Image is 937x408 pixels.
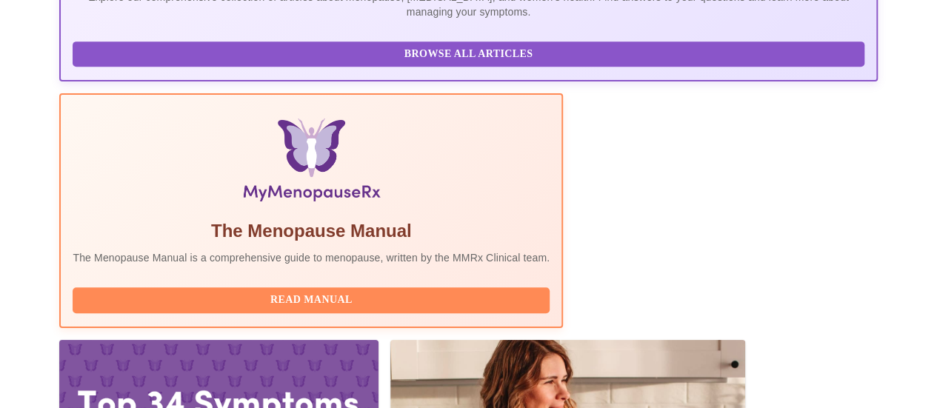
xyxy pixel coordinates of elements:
img: Menopause Manual [149,118,474,207]
button: Read Manual [73,287,550,313]
span: Read Manual [87,291,535,310]
h5: The Menopause Manual [73,219,550,243]
button: Browse All Articles [73,41,864,67]
a: Read Manual [73,292,553,305]
a: Browse All Articles [73,47,867,59]
p: The Menopause Manual is a comprehensive guide to menopause, written by the MMRx Clinical team. [73,250,550,265]
span: Browse All Articles [87,45,849,64]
